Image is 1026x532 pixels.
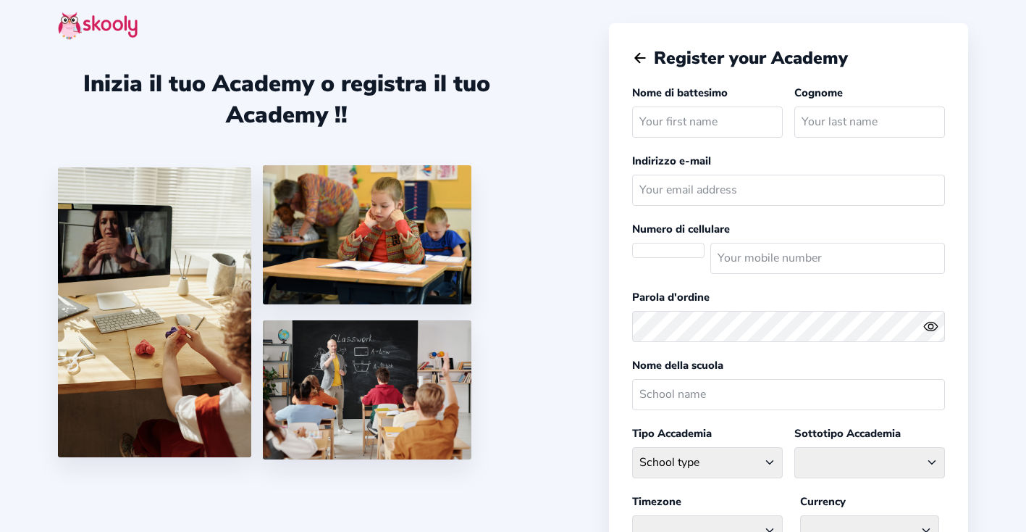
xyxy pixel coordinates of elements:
label: Tipo Accademia [632,426,712,441]
img: skooly-logo.png [58,12,138,40]
label: Parola d'ordine [632,290,710,304]
label: Sottotipo Accademia [794,426,901,441]
label: Currency [800,494,846,509]
label: Nome di battesimo [632,86,728,100]
ion-icon: eye outline [923,319,938,334]
img: 1.jpg [58,167,251,457]
input: Your first name [632,107,783,138]
input: Your email address [632,175,945,206]
img: 4.png [263,165,471,304]
img: 5.png [263,320,471,460]
label: Numero di cellulare [632,222,730,236]
input: Your last name [794,107,945,138]
label: Nome della scuola [632,358,723,373]
button: arrow back outline [632,50,648,66]
label: Indirizzo e-mail [632,154,711,168]
span: Register your Academy [654,46,848,70]
input: School name [632,379,945,410]
label: Timezone [632,494,681,509]
div: Inizia il tuo Academy o registra il tuo Academy !! [58,68,516,130]
label: Cognome [794,86,843,100]
input: Your mobile number [710,243,945,274]
button: eye outlineeye off outline [923,319,945,334]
